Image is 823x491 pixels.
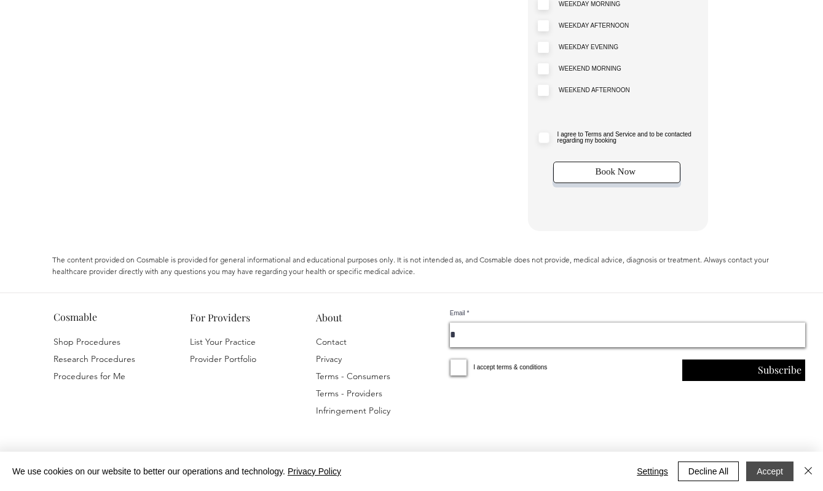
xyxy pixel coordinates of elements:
[559,1,620,7] span: WEEKDAY MORNING
[553,162,680,184] button: Book Now
[190,311,250,324] span: For Providers
[746,462,793,481] button: Accept
[190,353,256,364] a: Provider Portfolio
[316,388,382,399] a: Terms - Providers
[316,353,342,364] a: Privacy
[316,371,390,382] a: Terms - Consumers
[559,87,630,93] span: WEEKEND AFTERNOON
[557,131,691,144] span: I agree to Terms and Service and to be contacted regarding my booking
[559,44,618,50] span: WEEKDAY EVENING
[758,363,801,377] span: Subscribe
[119,38,530,129] iframe: Comments
[801,463,816,478] img: Close
[53,310,137,323] h6: Cosmable
[316,311,342,324] span: About
[190,336,256,347] a: List Your Practice
[596,167,636,177] span: Book Now
[637,462,668,481] span: Settings
[559,22,629,29] span: WEEKDAY AFTERNOON
[316,336,347,347] a: Contact
[316,405,390,416] a: Infringement Policy
[53,371,125,382] a: Procedures for Me
[53,336,120,347] a: Shop Procedures
[52,255,769,276] span: The content provided on Cosmable is provided for general informational and educational purposes o...
[53,353,135,364] a: Research Procedures
[12,466,341,477] span: We use cookies on our website to better our operations and technology.
[678,462,739,481] button: Decline All
[801,462,816,481] button: Close
[559,65,621,72] span: WEEKEND MORNING
[473,364,547,371] span: I accept terms & conditions
[288,466,341,476] a: Privacy Policy
[682,359,805,380] button: Subscribe
[450,310,806,316] label: Email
